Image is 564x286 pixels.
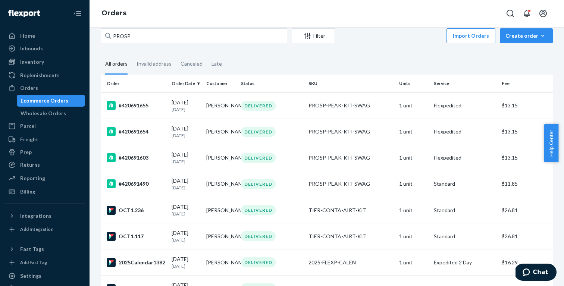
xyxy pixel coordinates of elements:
[396,92,431,119] td: 1 unit
[499,92,553,119] td: $13.15
[172,229,200,243] div: [DATE]
[107,232,166,241] div: OCT1.117
[536,6,551,21] button: Open account menu
[4,225,85,234] a: Add Integration
[499,249,553,276] td: $16.29
[241,257,276,267] div: DELIVERED
[241,153,276,163] div: DELIVERED
[4,159,85,171] a: Returns
[4,120,85,132] a: Parcel
[396,145,431,171] td: 1 unit
[4,210,85,222] button: Integrations
[172,263,200,269] p: [DATE]
[211,54,222,73] div: Late
[172,125,200,139] div: [DATE]
[396,223,431,249] td: 1 unit
[101,75,169,92] th: Order
[107,179,166,188] div: #420691490
[21,97,68,104] div: Ecommerce Orders
[172,211,200,217] p: [DATE]
[203,197,238,223] td: [PERSON_NAME]
[95,3,132,24] ol: breadcrumbs
[17,107,85,119] a: Wholesale Orders
[20,122,36,130] div: Parcel
[4,56,85,68] a: Inventory
[172,185,200,191] p: [DATE]
[172,132,200,139] p: [DATE]
[172,99,200,113] div: [DATE]
[308,207,393,214] div: TIER-CONTA-AIRT-KIT
[203,92,238,119] td: [PERSON_NAME]
[107,101,166,110] div: #420691655
[101,9,126,17] a: Orders
[4,82,85,94] a: Orders
[172,151,200,165] div: [DATE]
[172,255,200,269] div: [DATE]
[499,75,553,92] th: Fee
[544,124,558,162] button: Help Center
[181,54,203,73] div: Canceled
[4,186,85,198] a: Billing
[169,75,203,92] th: Order Date
[241,127,276,137] div: DELIVERED
[20,148,32,156] div: Prep
[203,223,238,249] td: [PERSON_NAME]
[20,45,43,52] div: Inbounds
[105,54,128,75] div: All orders
[241,101,276,111] div: DELIVERED
[499,171,553,197] td: $11.85
[434,207,496,214] p: Standard
[499,145,553,171] td: $13.15
[396,75,431,92] th: Units
[434,259,496,266] p: Expedited 2 Day
[203,171,238,197] td: [PERSON_NAME]
[20,136,38,143] div: Freight
[292,32,335,40] div: Filter
[396,119,431,145] td: 1 unit
[308,180,393,188] div: PROSP-PEAK-KIT-SWAG
[20,32,35,40] div: Home
[203,145,238,171] td: [PERSON_NAME]
[137,54,172,73] div: Invalid address
[434,128,496,135] p: Flexpedited
[20,161,40,169] div: Returns
[20,259,47,265] div: Add Fast Tag
[4,172,85,184] a: Reporting
[20,188,35,195] div: Billing
[107,127,166,136] div: #420691654
[434,102,496,109] p: Flexpedited
[499,223,553,249] td: $26.81
[20,175,45,182] div: Reporting
[431,75,499,92] th: Service
[241,179,276,189] div: DELIVERED
[17,95,85,107] a: Ecommerce Orders
[172,177,200,191] div: [DATE]
[238,75,306,92] th: Status
[503,6,518,21] button: Open Search Box
[308,259,393,266] div: 2025-FLEXP-CALEN
[101,28,287,43] input: Search orders
[20,212,51,220] div: Integrations
[20,226,53,232] div: Add Integration
[206,80,235,87] div: Customer
[499,197,553,223] td: $26.81
[4,243,85,255] button: Fast Tags
[396,171,431,197] td: 1 unit
[519,6,534,21] button: Open notifications
[396,249,431,276] td: 1 unit
[434,233,496,240] p: Standard
[203,119,238,145] td: [PERSON_NAME]
[20,245,44,253] div: Fast Tags
[4,30,85,42] a: Home
[4,258,85,267] a: Add Fast Tag
[499,119,553,145] td: $13.15
[292,28,335,43] button: Filter
[20,84,38,92] div: Orders
[446,28,495,43] button: Import Orders
[21,110,66,117] div: Wholesale Orders
[500,28,553,43] button: Create order
[70,6,85,21] button: Close Navigation
[172,203,200,217] div: [DATE]
[107,153,166,162] div: #420691603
